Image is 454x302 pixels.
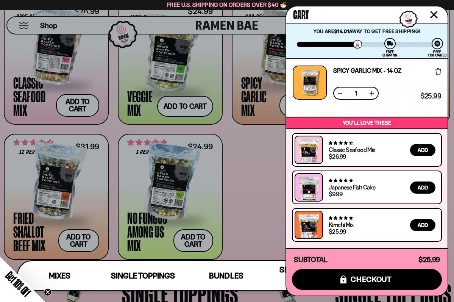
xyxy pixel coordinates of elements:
div: Free Fishcakes [428,50,447,57]
span: 4.76 stars [329,216,353,221]
a: Japanese Fish Cake [329,183,375,191]
a: Classic Seafood Mix [329,146,375,153]
span: Cart [293,6,309,21]
a: Seasoning and Sauce [268,261,351,290]
div: $9.99 [329,191,342,197]
a: Kimchi Mix [329,221,353,228]
span: checkout [351,275,392,283]
a: Spicy Garlic Mix - 14 oz [333,67,401,74]
span: Get 10% Off [3,269,33,299]
span: Free U.S. Shipping on Orders over $40 🍜 [167,1,287,8]
span: 4.76 stars [329,178,353,183]
span: Add [418,185,428,190]
a: Bundles [184,261,268,290]
div: $25.99 [329,228,346,235]
strong: $14.01 [334,28,349,34]
button: Add [410,219,435,231]
span: Single Toppings [111,271,175,280]
button: Add [410,182,435,194]
span: Add [418,147,428,153]
span: Mixes [49,271,70,280]
span: $25.99 [420,93,441,100]
h4: Subtotal [294,256,328,264]
div: $26.99 [329,153,346,160]
span: 1 [350,90,362,96]
button: checkout [292,269,442,290]
a: Mixes [18,261,101,290]
button: Close cart [428,9,440,20]
p: You are away to get Free Shipping! [297,28,437,34]
a: Single Toppings [101,261,184,290]
button: Close teaser [44,288,51,296]
span: 4.68 stars [329,141,353,146]
div: Free Shipping [382,50,397,57]
button: Add [410,144,435,156]
span: Add [418,222,428,228]
span: $25.99 [418,255,440,264]
p: You’ll love these [288,119,446,127]
span: Bundles [209,271,243,280]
